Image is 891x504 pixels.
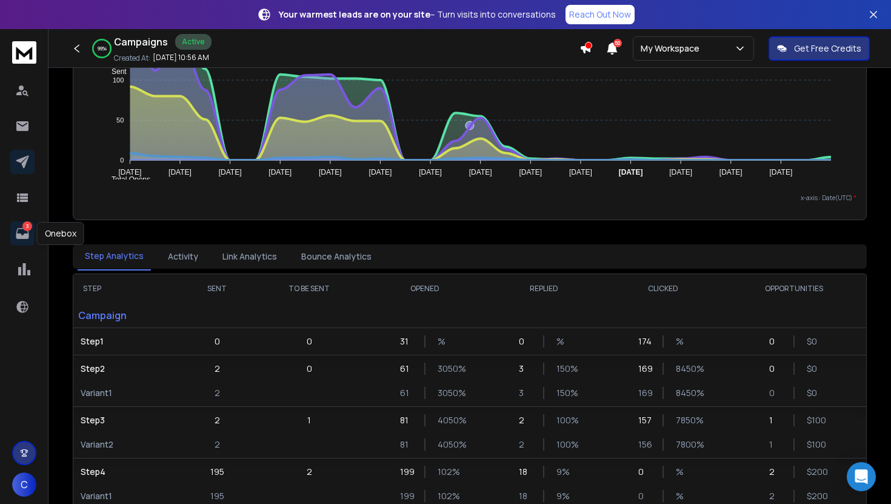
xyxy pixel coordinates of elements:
a: Reach Out Now [566,5,635,24]
p: Reach Out Now [569,8,631,21]
p: 0 [638,490,650,502]
tspan: [DATE] [269,168,292,176]
p: 0 [519,335,531,348]
p: 81 [400,438,412,451]
p: [DATE] 10:56 AM [153,53,209,62]
p: 31 [400,335,412,348]
p: 61 [400,387,412,399]
th: OPENED [365,274,484,303]
p: 2 [769,490,781,502]
tspan: [DATE] [719,168,743,176]
span: 50 [613,39,622,47]
p: 2 [215,387,220,399]
p: 1 [769,438,781,451]
tspan: [DATE] [619,168,643,176]
tspan: [DATE] [669,168,692,176]
p: 8450 % [676,387,688,399]
p: $ 100 [807,414,819,426]
div: Open Intercom Messenger [847,462,876,491]
div: Onebox [37,222,84,245]
p: % [556,335,569,348]
tspan: [DATE] [770,168,793,176]
th: TO BE SENT [253,274,365,303]
p: 0 [769,387,781,399]
p: 81 [400,414,412,426]
p: x-axis : Date(UTC) [83,193,856,203]
p: 1 [307,414,311,426]
p: 61 [400,363,412,375]
p: – Turn visits into conversations [279,8,556,21]
p: 0 [215,335,220,348]
tspan: [DATE] [569,168,592,176]
p: 3 [519,363,531,375]
p: 7850 % [676,414,688,426]
button: C [12,472,36,497]
button: Get Free Credits [769,36,870,61]
p: % [676,490,688,502]
p: 195 [210,466,224,478]
span: Total Opens [102,175,150,184]
th: REPLIED [484,274,603,303]
p: 0 [769,363,781,375]
p: 102 % [438,490,450,502]
th: SENT [181,274,253,303]
p: 157 [638,414,650,426]
p: 169 [638,387,650,399]
tspan: 0 [120,156,124,164]
p: 2 [215,414,220,426]
tspan: [DATE] [519,168,542,176]
p: 0 [307,363,312,375]
img: logo [12,41,36,64]
p: 3050 % [438,387,450,399]
p: $ 200 [807,466,819,478]
tspan: [DATE] [219,168,242,176]
tspan: 100 [113,76,124,84]
p: 199 [400,466,412,478]
p: 8450 % [676,363,688,375]
th: STEP [73,274,181,303]
p: Campaign [73,303,181,328]
p: 4050 % [438,414,450,426]
p: 150 % [556,363,569,375]
p: 100 % [556,438,569,451]
p: Variant 2 [81,438,174,451]
p: % [676,466,688,478]
div: Active [175,34,212,50]
p: $ 0 [807,387,819,399]
p: % [438,335,450,348]
th: CLICKED [603,274,722,303]
p: 169 [638,363,650,375]
p: 2 [215,438,220,451]
p: 150 % [556,387,569,399]
p: My Workspace [641,42,704,55]
tspan: [DATE] [169,168,192,176]
p: 99 % [98,45,107,52]
p: 0 [769,335,781,348]
button: Step Analytics [78,243,151,270]
p: Get Free Credits [794,42,861,55]
button: Bounce Analytics [294,243,379,270]
span: Sent [102,67,127,76]
p: $ 0 [807,335,819,348]
p: 195 [210,490,224,502]
p: 100 % [556,414,569,426]
p: 3050 % [438,363,450,375]
tspan: [DATE] [469,168,492,176]
p: Step 4 [81,466,174,478]
tspan: [DATE] [419,168,442,176]
p: Variant 1 [81,490,174,502]
button: Activity [161,243,205,270]
p: 2 [769,466,781,478]
h1: Campaigns [114,35,168,49]
p: 0 [307,335,312,348]
p: 18 [519,466,531,478]
p: 199 [400,490,412,502]
button: Link Analytics [215,243,284,270]
p: 174 [638,335,650,348]
tspan: [DATE] [118,168,141,176]
p: Variant 1 [81,387,174,399]
a: 3 [10,221,35,246]
p: 9 % [556,490,569,502]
